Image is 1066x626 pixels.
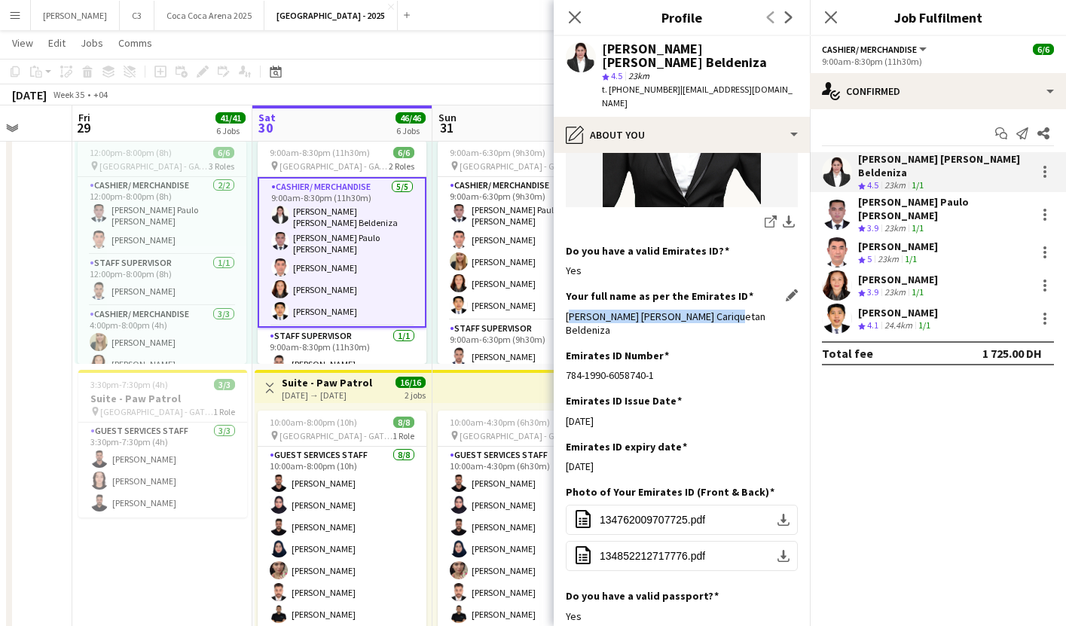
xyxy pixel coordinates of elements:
[566,289,753,303] h3: Your full name as per the Emirates ID
[867,222,878,234] span: 3.9
[112,33,158,53] a: Comms
[912,222,924,234] app-skills-label: 1/1
[822,56,1054,67] div: 9:00am-8:30pm (11h30m)
[12,87,47,102] div: [DATE]
[912,179,924,191] app-skills-label: 1/1
[982,346,1042,361] div: 1 725.00 DH
[209,160,234,172] span: 3 Roles
[76,119,90,136] span: 29
[78,111,90,124] span: Fri
[438,141,606,364] app-job-card: 9:00am-6:30pm (9h30m)6/6 [GEOGRAPHIC_DATA] - GATE 72 RolesCashier/ Merchandise5/59:00am-6:30pm (9...
[42,33,72,53] a: Edit
[270,147,370,158] span: 9:00am-8:30pm (11h30m)
[867,286,878,298] span: 3.9
[78,392,247,405] h3: Suite - Paw Patrol
[78,177,246,255] app-card-role: Cashier/ Merchandise2/212:00pm-8:00pm (8h)[PERSON_NAME] Paulo [PERSON_NAME][PERSON_NAME]
[48,36,66,50] span: Edit
[602,84,680,95] span: t. [PHONE_NUMBER]
[75,33,109,53] a: Jobs
[822,44,917,55] span: Cashier/ Merchandise
[554,117,810,153] div: About you
[215,112,246,124] span: 41/41
[258,111,276,124] span: Sat
[460,160,569,172] span: [GEOGRAPHIC_DATA] - GATE 7
[392,430,414,441] span: 1 Role
[436,119,457,136] span: 31
[881,179,909,192] div: 23km
[602,84,793,108] span: | [EMAIL_ADDRESS][DOMAIN_NAME]
[258,141,426,364] app-job-card: 9:00am-8:30pm (11h30m)6/6 [GEOGRAPHIC_DATA] - GATE 72 RolesCashier/ Merchandise5/59:00am-8:30pm (...
[566,609,798,623] div: Yes
[78,306,246,401] app-card-role: Cashier/ Merchandise3/34:00pm-8:00pm (4h)[PERSON_NAME][PERSON_NAME]
[90,379,168,390] span: 3:30pm-7:30pm (4h)
[90,147,172,158] span: 12:00pm-8:00pm (8h)
[858,195,1030,222] div: [PERSON_NAME] Paulo [PERSON_NAME]
[566,349,669,362] h3: Emirates ID Number
[118,36,152,50] span: Comms
[78,255,246,306] app-card-role: Staff Supervisor1/112:00pm-8:00pm (8h)[PERSON_NAME]
[566,460,798,473] div: [DATE]
[600,550,705,562] span: 134852212717776.pdf
[393,147,414,158] span: 6/6
[810,73,1066,109] div: Confirmed
[100,406,213,417] span: [GEOGRAPHIC_DATA] - GATE 7
[213,406,235,417] span: 1 Role
[611,70,622,81] span: 4.5
[396,125,425,136] div: 6 Jobs
[31,1,120,30] button: [PERSON_NAME]
[566,485,774,499] h3: Photo of Your Emirates ID (Front & Back)
[78,370,247,518] app-job-card: 3:30pm-7:30pm (4h)3/3Suite - Paw Patrol [GEOGRAPHIC_DATA] - GATE 71 RoleGuest Services Staff3/33:...
[396,112,426,124] span: 46/46
[566,244,729,258] h3: Do you have a valid Emirates ID?
[389,160,414,172] span: 2 Roles
[566,541,798,571] button: 134852212717776.pdf
[6,33,39,53] a: View
[78,423,247,518] app-card-role: Guest Services Staff3/33:30pm-7:30pm (4h)[PERSON_NAME][PERSON_NAME][PERSON_NAME]
[460,430,573,441] span: [GEOGRAPHIC_DATA] - GATE 7
[912,286,924,298] app-skills-label: 1/1
[120,1,154,30] button: C3
[554,8,810,27] h3: Profile
[566,505,798,535] button: 134762009707725.pdf
[450,147,545,158] span: 9:00am-6:30pm (9h30m)
[450,417,550,428] span: 10:00am-4:30pm (6h30m)
[216,125,245,136] div: 6 Jobs
[858,306,938,319] div: [PERSON_NAME]
[822,44,929,55] button: Cashier/ Merchandise
[566,394,682,408] h3: Emirates ID Issue Date
[881,319,915,332] div: 24.4km
[78,141,246,364] app-job-card: 12:00pm-8:00pm (8h)6/6 [GEOGRAPHIC_DATA] - GATE 73 RolesCashier/ Merchandise2/212:00pm-8:00pm (8h...
[858,152,1030,179] div: [PERSON_NAME] [PERSON_NAME] Beldeniza
[867,253,872,264] span: 5
[264,1,398,30] button: [GEOGRAPHIC_DATA] - 2025
[258,328,426,379] app-card-role: Staff Supervisor1/19:00am-8:30pm (11h30m)[PERSON_NAME]
[393,417,414,428] span: 8/8
[858,273,938,286] div: [PERSON_NAME]
[1033,44,1054,55] span: 6/6
[566,310,798,337] div: [PERSON_NAME] [PERSON_NAME] Cariquetan Beldeniza
[256,119,276,136] span: 30
[282,376,372,389] h3: Suite - Paw Patrol
[282,389,372,401] div: [DATE] → [DATE]
[213,147,234,158] span: 6/6
[99,160,209,172] span: [GEOGRAPHIC_DATA] - GATE 7
[566,440,687,453] h3: Emirates ID expiry date
[566,264,798,277] div: Yes
[93,89,108,100] div: +04
[918,319,930,331] app-skills-label: 1/1
[438,177,606,320] app-card-role: Cashier/ Merchandise5/59:00am-6:30pm (9h30m)[PERSON_NAME] Paulo [PERSON_NAME][PERSON_NAME][PERSON...
[858,240,938,253] div: [PERSON_NAME]
[396,377,426,388] span: 16/16
[258,177,426,328] app-card-role: Cashier/ Merchandise5/59:00am-8:30pm (11h30m)[PERSON_NAME] [PERSON_NAME] Beldeniza[PERSON_NAME] P...
[881,286,909,299] div: 23km
[822,346,873,361] div: Total fee
[905,253,917,264] app-skills-label: 1/1
[50,89,87,100] span: Week 35
[405,388,426,401] div: 2 jobs
[438,320,606,371] app-card-role: Staff Supervisor1/19:00am-6:30pm (9h30m)[PERSON_NAME]
[270,417,357,428] span: 10:00am-8:00pm (10h)
[600,514,705,526] span: 134762009707725.pdf
[566,414,798,428] div: [DATE]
